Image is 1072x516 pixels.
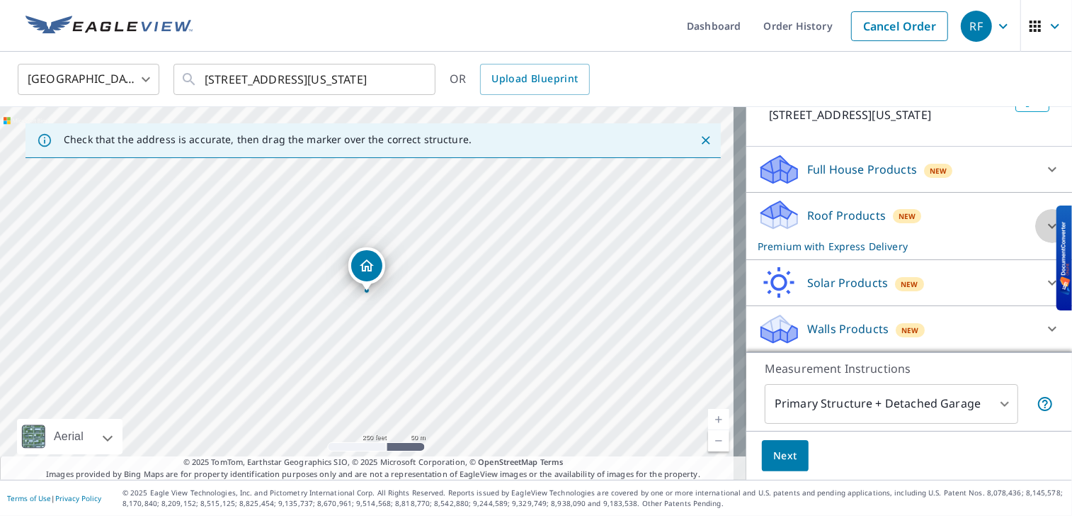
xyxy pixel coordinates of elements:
[773,447,797,465] span: Next
[758,312,1061,346] div: Walls ProductsNew
[17,419,122,454] div: Aerial
[807,274,888,291] p: Solar Products
[758,239,1035,254] p: Premium with Express Delivery
[807,207,886,224] p: Roof Products
[899,211,916,222] span: New
[765,360,1054,377] p: Measurement Instructions
[183,456,564,469] span: © 2025 TomTom, Earthstar Geographics SIO, © 2025 Microsoft Corporation, ©
[64,133,472,146] p: Check that the address is accurate, then drag the marker over the correct structure.
[540,456,564,467] a: Terms
[122,488,1065,509] p: © 2025 Eagle View Technologies, Inc. and Pictometry International Corp. All Rights Reserved. Repo...
[50,419,88,454] div: Aerial
[807,320,889,337] p: Walls Products
[480,64,589,95] a: Upload Blueprint
[205,60,406,99] input: Search by address or latitude-longitude
[708,430,729,451] a: Current Level 17, Zoom Out
[901,325,919,336] span: New
[55,493,101,503] a: Privacy Policy
[348,247,385,291] div: Dropped pin, building 1, Residential property, 1145 Mazatlan Cir Colorado Springs, CO 80910
[1060,222,1071,295] img: BKR5lM0sgkDqAAAAAElFTkSuQmCC
[18,60,159,99] div: [GEOGRAPHIC_DATA]
[491,70,578,88] span: Upload Blueprint
[930,165,947,176] span: New
[25,16,193,37] img: EV Logo
[758,266,1061,300] div: Solar ProductsNew
[758,152,1061,186] div: Full House ProductsNew
[901,279,918,290] span: New
[7,493,51,503] a: Terms of Use
[762,440,809,472] button: Next
[7,494,101,503] p: |
[758,198,1061,254] div: Roof ProductsNewPremium with Express Delivery
[697,131,715,150] button: Close
[961,11,992,42] div: RF
[851,11,948,41] a: Cancel Order
[769,106,1010,123] p: [STREET_ADDRESS][US_STATE]
[765,384,1018,424] div: Primary Structure + Detached Garage
[708,409,729,430] a: Current Level 17, Zoom In
[1037,396,1054,413] span: Your report will include the primary structure and a detached garage if one exists.
[450,64,590,95] div: OR
[807,161,917,178] p: Full House Products
[478,456,537,467] a: OpenStreetMap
